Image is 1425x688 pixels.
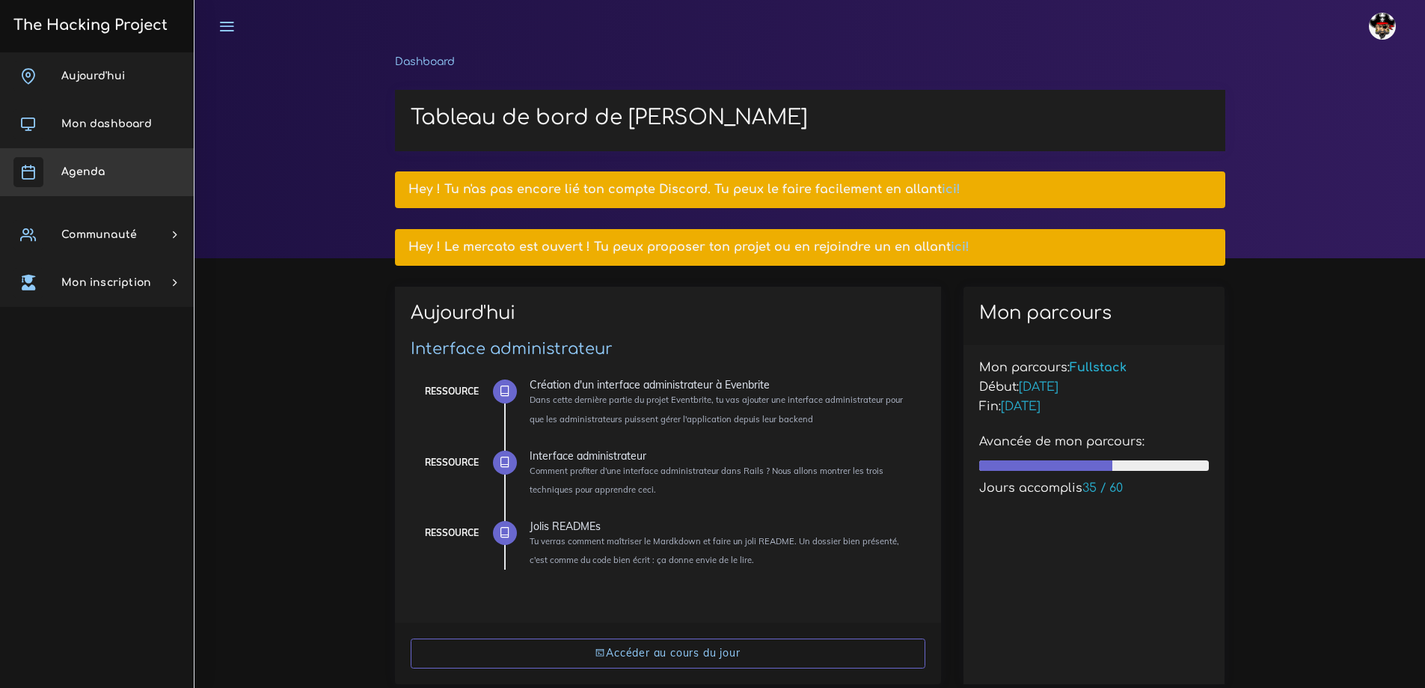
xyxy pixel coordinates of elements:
[425,454,479,471] div: Ressource
[530,536,899,565] small: Tu verras comment maîtriser le Mardkdown et faire un joli README. Un dossier bien présenté, c'est...
[530,395,903,424] small: Dans cette dernière partie du projet Eventbrite, tu vas ajouter une interface administrateur pour...
[1369,13,1396,40] img: avatar
[411,106,1210,131] h1: Tableau de bord de [PERSON_NAME]
[408,240,1211,255] h5: Hey ! Le mercato est ouvert ! Tu peux proposer ton projet ou en rejoindre un en allant
[951,240,969,254] a: ici!
[979,302,1210,324] h2: Mon parcours
[61,277,151,288] span: Mon inscription
[979,380,1210,395] h5: Début:
[425,383,479,400] div: Ressource
[942,183,960,196] a: ici!
[408,183,1211,197] h5: Hey ! Tu n'as pas encore lié ton compte Discord. Tu peux le faire facilement en allant
[411,302,925,335] h2: Aujourd'hui
[530,521,914,532] div: Jolis READMEs
[979,435,1210,449] h5: Avancée de mon parcours:
[979,481,1210,496] h5: Jours accomplis
[530,466,883,495] small: Comment profiter d'une interface administrateur dans Rails ? Nous allons montrer les trois techni...
[9,17,168,34] h3: The Hacking Project
[411,639,925,669] a: Accéder au cours du jour
[395,56,455,67] a: Dashboard
[411,340,613,358] a: Interface administrateur
[979,361,1210,375] h5: Mon parcours:
[1001,400,1041,413] span: [DATE]
[1070,361,1127,374] span: Fullstack
[979,400,1210,414] h5: Fin:
[530,451,914,461] div: Interface administrateur
[61,166,105,177] span: Agenda
[61,70,125,82] span: Aujourd'hui
[530,380,914,390] div: Création d'un interface administrateur à Evenbrite
[1019,380,1058,394] span: [DATE]
[61,229,137,240] span: Communauté
[425,525,479,541] div: Ressource
[61,118,152,130] span: Mon dashboard
[1082,481,1123,495] span: 35 / 60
